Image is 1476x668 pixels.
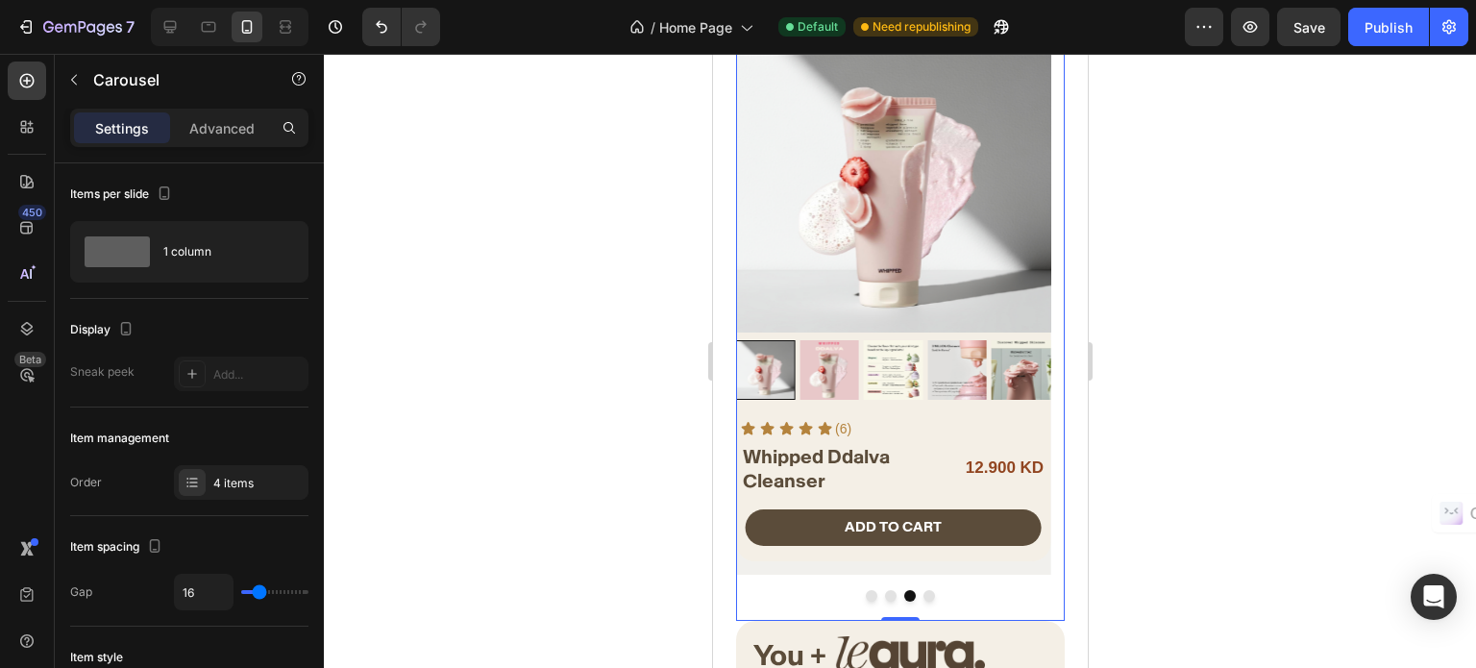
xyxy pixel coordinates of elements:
[18,205,46,220] div: 450
[28,389,198,440] h2: Whipped Ddalva Cleanser
[175,575,233,609] input: Auto
[95,118,149,138] p: Settings
[798,18,838,36] span: Default
[70,534,166,560] div: Item spacing
[214,286,273,345] img: Whipped Jojovender Cream Texture – Calming Korean Cleanser with Lavender Extract | Perfect for Sk...
[151,286,209,345] img: Whipped Ddalva Face Wash – Gently Removes Impurities, Evens Tone & Brightens Dull Skin | Ideal fo...
[153,536,164,548] button: Dot
[362,8,440,46] div: Undo/Redo
[93,68,257,91] p: Carousel
[38,582,115,623] h2: You +
[1348,8,1429,46] button: Publish
[126,15,135,38] p: 7
[70,317,137,343] div: Display
[1277,8,1341,46] button: Save
[651,17,655,37] span: /
[86,286,145,345] img: Whipped Ddalva Cleanser – Korean Foam Cleanser with Brightening Formula for Radiant Skin in Kuwai...
[1365,17,1413,37] div: Publish
[33,456,328,491] button: <strong>ADD TO CART</strong>
[279,286,337,345] img: Using Whipped Ddalva Cleanser – Foaming Korean Face Wash for Glowing, Balanced Skin in Kuwait
[122,582,272,627] img: image_demo.jpg
[70,182,176,208] div: Items per slide
[70,649,123,666] div: Item style
[1411,574,1457,620] div: Open Intercom Messenger
[210,536,222,548] button: Dot
[1293,19,1325,36] span: Save
[14,352,46,367] div: Beta
[659,17,732,37] span: Home Page
[70,363,135,381] div: Sneak peek
[122,363,138,387] p: (6)
[70,583,92,601] div: Gap
[8,8,143,46] button: 7
[191,536,203,548] button: Dot
[212,398,332,432] div: 12.900 KD
[873,18,971,36] span: Need republishing
[189,118,255,138] p: Advanced
[70,474,102,491] div: Order
[132,461,229,485] strong: ADD TO CART
[713,54,1088,668] iframe: Design area
[172,536,184,548] button: Dot
[70,430,169,447] div: Item management
[213,475,304,492] div: 4 items
[163,230,281,274] div: 1 column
